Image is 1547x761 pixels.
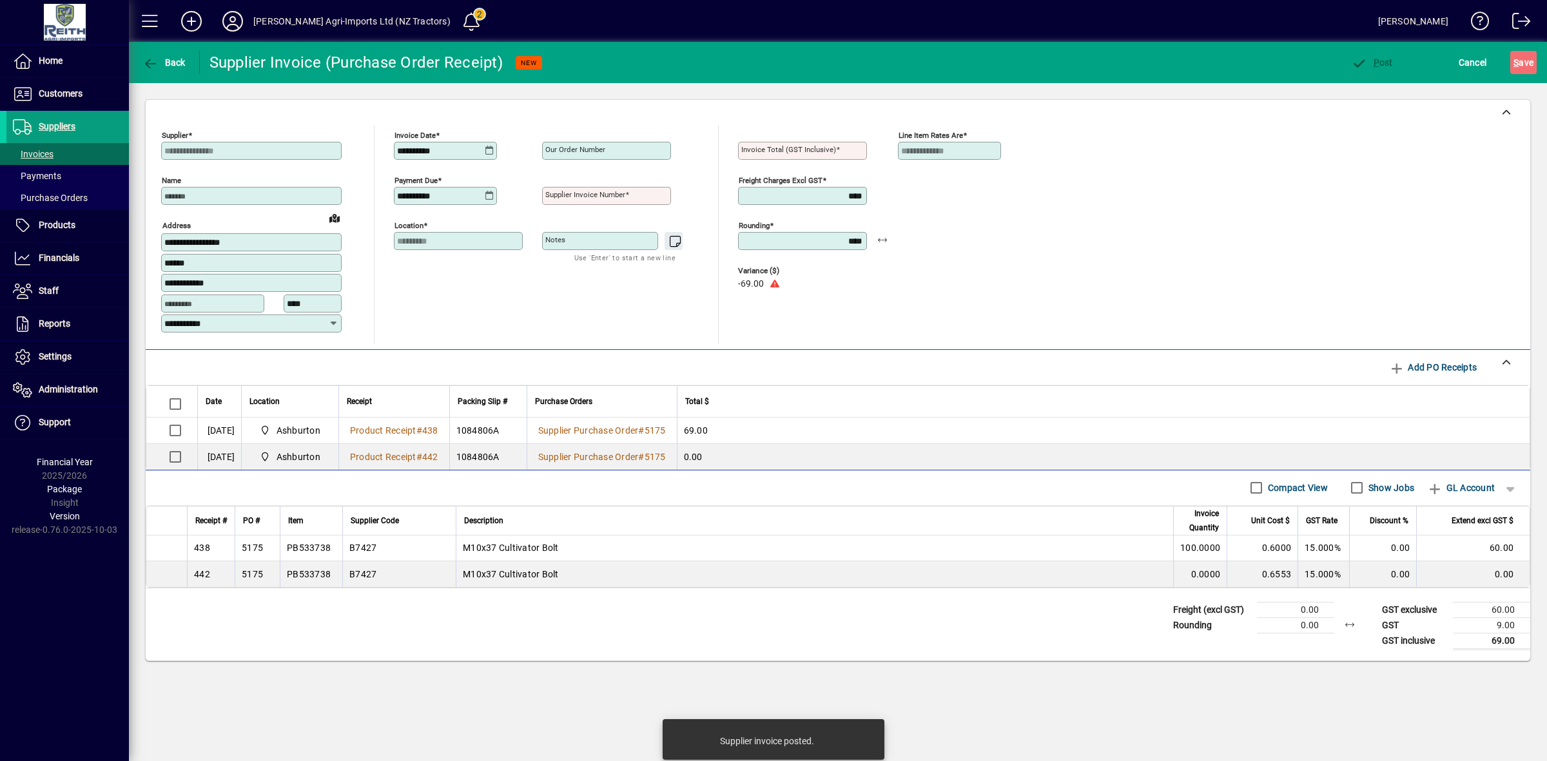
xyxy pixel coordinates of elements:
[255,449,326,465] span: Ashburton
[1351,57,1393,68] span: ost
[39,318,70,329] span: Reports
[1510,51,1537,74] button: Save
[677,444,1530,470] td: 0.00
[394,176,438,185] mat-label: Payment due
[1427,477,1495,498] span: GL Account
[39,121,75,131] span: Suppliers
[288,514,304,528] span: Item
[350,452,416,462] span: Product Receipt
[416,452,422,462] span: #
[1453,617,1530,633] td: 9.00
[1452,514,1513,528] span: Extend excl GST $
[347,394,372,409] span: Receipt
[685,394,709,409] span: Total $
[638,452,644,462] span: #
[206,394,222,409] span: Date
[645,425,666,436] span: 5175
[685,394,1514,409] div: Total $
[208,450,235,463] span: [DATE]
[1376,633,1453,649] td: GST inclusive
[6,209,129,242] a: Products
[287,568,331,581] div: PB533738
[394,221,423,230] mat-label: Location
[6,308,129,340] a: Reports
[345,423,443,438] a: Product Receipt#438
[1421,476,1501,499] button: GL Account
[720,735,814,747] div: Supplier invoice posted.
[342,561,456,587] td: B7427
[449,444,527,470] td: 1084806A
[39,351,72,361] span: Settings
[1366,481,1414,494] label: Show Jobs
[162,131,188,140] mat-label: Supplier
[277,450,320,463] span: Ashburton
[1376,617,1453,633] td: GST
[13,149,54,159] span: Invoices
[6,78,129,110] a: Customers
[187,535,235,561] td: 438
[39,253,79,263] span: Financials
[1348,51,1396,74] button: Post
[347,394,442,409] div: Receipt
[458,394,507,409] span: Packing Slip #
[1513,57,1519,68] span: S
[1376,602,1453,617] td: GST exclusive
[422,425,438,436] span: 438
[1182,506,1219,535] span: Invoice Quantity
[1298,535,1349,561] td: 15.000%
[394,131,436,140] mat-label: Invoice date
[39,417,71,427] span: Support
[1306,514,1338,528] span: GST Rate
[39,55,63,66] span: Home
[1257,602,1334,617] td: 0.00
[645,452,666,462] span: 5175
[1265,481,1328,494] label: Compact View
[899,131,963,140] mat-label: Line item rates are
[1416,561,1530,587] td: 0.00
[139,51,189,74] button: Back
[6,45,129,77] a: Home
[6,341,129,373] a: Settings
[342,535,456,561] td: B7427
[6,374,129,406] a: Administration
[677,418,1530,444] td: 69.00
[1384,356,1482,379] button: Add PO Receipts
[345,450,443,464] a: Product Receipt#442
[129,51,200,74] app-page-header-button: Back
[458,394,519,409] div: Packing Slip #
[255,423,326,438] span: Ashburton
[1173,535,1227,561] td: 100.0000
[1173,561,1227,587] td: 0.0000
[243,514,260,528] span: PO #
[235,535,280,561] td: 5175
[37,457,93,467] span: Financial Year
[1374,57,1379,68] span: P
[235,561,280,587] td: 5175
[422,452,438,462] span: 442
[538,452,639,462] span: Supplier Purchase Order
[1227,561,1298,587] td: 0.6553
[212,10,253,33] button: Profile
[277,424,320,437] span: Ashburton
[351,514,399,528] span: Supplier Code
[171,10,212,33] button: Add
[1453,633,1530,649] td: 69.00
[324,207,345,228] a: View on map
[47,484,82,494] span: Package
[1349,535,1416,561] td: 0.00
[13,171,61,181] span: Payments
[1459,52,1487,73] span: Cancel
[738,267,815,275] span: Variance ($)
[1257,617,1334,633] td: 0.00
[253,11,451,32] div: [PERSON_NAME] Agri-Imports Ltd (NZ Tractors)
[449,418,527,444] td: 1084806A
[350,425,416,436] span: Product Receipt
[39,285,59,296] span: Staff
[206,394,233,409] div: Date
[6,275,129,307] a: Staff
[1167,617,1257,633] td: Rounding
[1251,514,1290,528] span: Unit Cost $
[1461,3,1490,44] a: Knowledge Base
[6,242,129,275] a: Financials
[545,190,625,199] mat-label: Supplier invoice number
